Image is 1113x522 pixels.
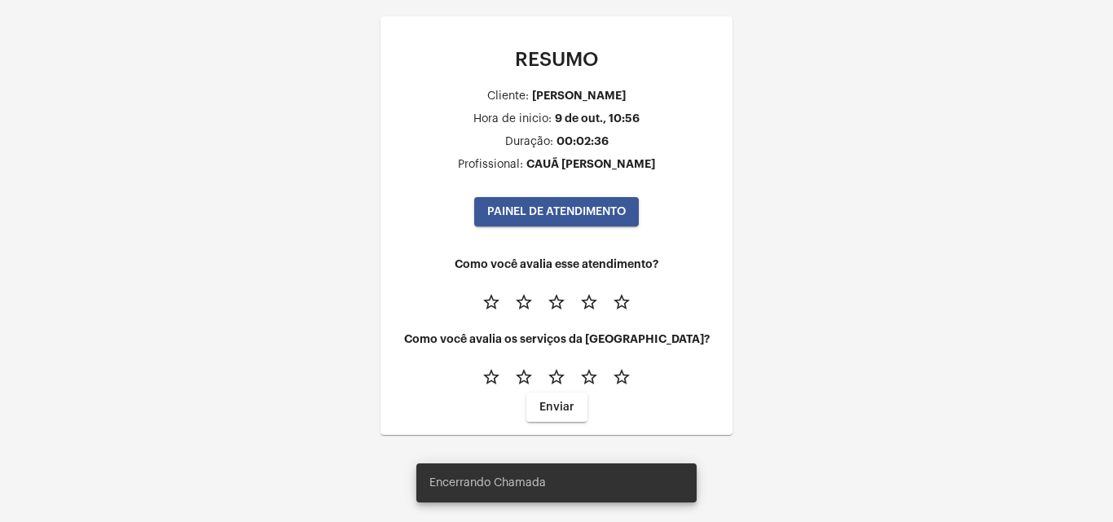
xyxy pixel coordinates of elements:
span: Enviar [539,401,574,413]
div: Duração: [505,136,553,148]
span: PAINEL DE ATENDIMENTO [487,206,626,217]
mat-icon: star_border [612,367,631,387]
mat-icon: star_border [514,292,534,312]
div: Cliente: [487,90,529,103]
mat-icon: star_border [579,367,599,387]
mat-icon: star_border [579,292,599,312]
p: RESUMO [394,49,719,70]
span: Encerrando Chamada [429,475,546,491]
button: PAINEL DE ATENDIMENTO [474,197,639,226]
mat-icon: star_border [547,367,566,387]
button: Enviar [526,393,587,422]
mat-icon: star_border [612,292,631,312]
div: Hora de inicio: [473,113,552,125]
div: 9 de out., 10:56 [555,112,640,125]
div: [PERSON_NAME] [532,90,626,102]
h4: Como você avalia esse atendimento? [394,258,719,270]
h4: Como você avalia os serviços da [GEOGRAPHIC_DATA]? [394,333,719,345]
mat-icon: star_border [514,367,534,387]
mat-icon: star_border [547,292,566,312]
div: 00:02:36 [556,135,609,147]
mat-icon: star_border [482,292,501,312]
div: CAUÃ [PERSON_NAME] [526,158,655,170]
mat-icon: star_border [482,367,501,387]
div: Profissional: [458,159,523,171]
